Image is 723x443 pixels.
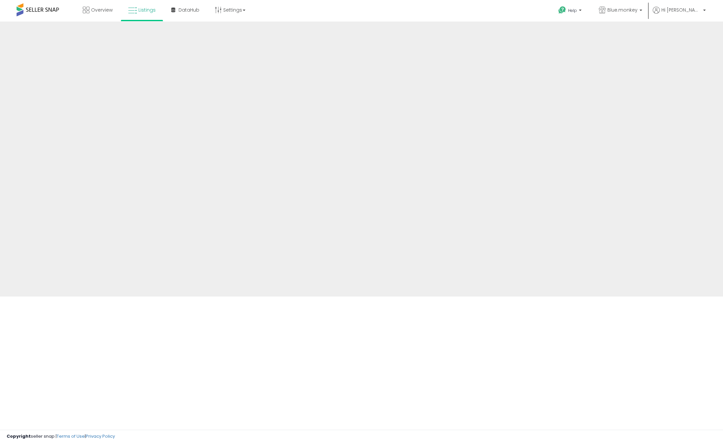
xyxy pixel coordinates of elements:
span: Hi [PERSON_NAME] [661,7,701,13]
i: Get Help [558,6,566,14]
a: Help [553,1,588,22]
a: Hi [PERSON_NAME] [653,7,706,22]
span: Overview [91,7,113,13]
span: Blue.monkey [607,7,638,13]
span: Help [568,8,577,13]
span: DataHub [179,7,199,13]
span: Listings [138,7,156,13]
